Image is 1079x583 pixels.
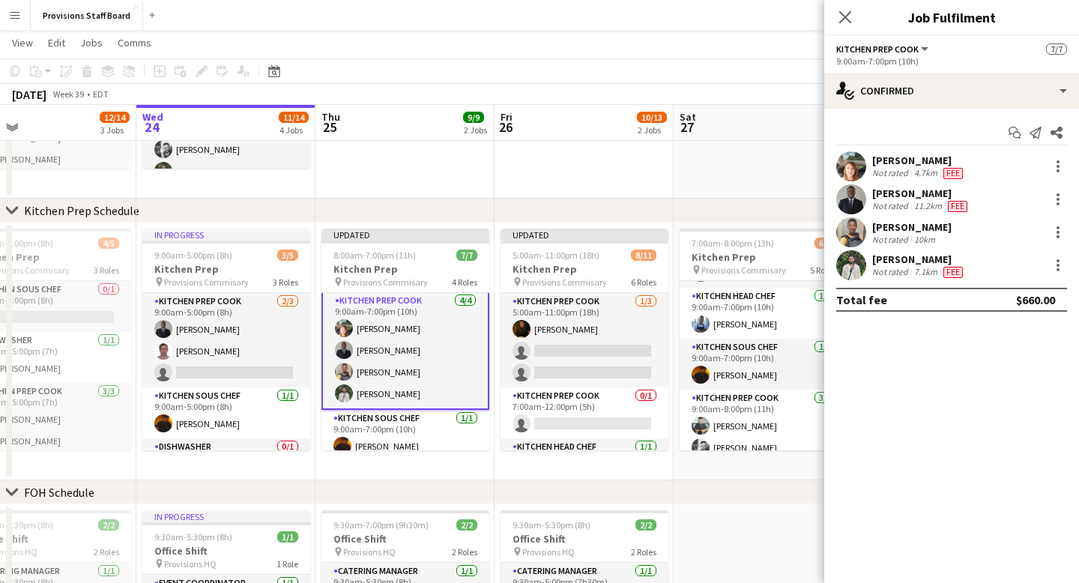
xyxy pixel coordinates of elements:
span: Provisions HQ [164,558,217,570]
span: Fee [948,201,967,212]
div: 7.1km [911,266,940,278]
div: Not rated [872,234,911,245]
div: Crew has different fees then in role [940,266,966,278]
div: [PERSON_NAME] [872,154,966,167]
span: 2 Roles [452,546,477,558]
span: 3/5 [277,250,298,261]
div: 3 Jobs [100,124,129,136]
span: Provisions Commisary [701,265,786,276]
div: [PERSON_NAME] [872,253,966,266]
span: Fee [943,267,963,278]
span: 8/11 [631,250,656,261]
span: 24 [140,118,163,136]
div: Not rated [872,266,911,278]
div: Kitchen Prep Schedule [24,203,139,218]
span: 26 [498,118,513,136]
app-job-card: 7:00am-8:00pm (13h)6/7Kitchen Prep Provisions Commisary5 RolesKitchen Prep Cook0/17:00am-12:00pm ... [680,229,847,450]
span: Wed [142,110,163,124]
span: Jobs [80,36,103,49]
a: View [6,33,39,52]
span: 11/14 [279,112,309,123]
app-card-role: Kitchen Prep Cook0/17:00am-12:00pm (5h) [501,387,668,438]
div: In progress [142,229,310,241]
app-card-role: Dishwasher0/1 [142,438,310,489]
span: 2 Roles [631,546,656,558]
div: 4 Jobs [279,124,308,136]
div: Confirmed [824,73,1079,109]
span: 7/7 [456,250,477,261]
div: Crew has different fees then in role [945,200,970,212]
app-job-card: Updated5:00am-11:00pm (18h)8/11Kitchen Prep Provisions Commisary6 RolesKitchen Prep Cook1/35:00am... [501,229,668,450]
span: Provisions HQ [343,546,396,558]
span: 5 Roles [810,265,835,276]
span: 9:30am-5:30pm (8h) [513,519,590,531]
span: 3 Roles [273,277,298,288]
div: [PERSON_NAME] [872,187,970,200]
div: Total fee [836,292,887,307]
app-card-role: Kitchen Prep Cook1/35:00am-11:00pm (18h)[PERSON_NAME] [501,293,668,387]
span: 10/13 [637,112,667,123]
app-card-role: Kitchen Prep Cook3/37:00am-6:00pm (11h)[PERSON_NAME][PERSON_NAME] [142,113,310,208]
app-job-card: In progress9:00am-5:00pm (8h)3/5Kitchen Prep Provisions Commisary3 RolesKitchen Prep Cook2/39:00a... [142,229,310,450]
span: Sat [680,110,696,124]
app-card-role: Kitchen Sous Chef1/19:00am-7:00pm (10h)[PERSON_NAME] [321,410,489,461]
div: [DATE] [12,87,46,102]
div: 2 Jobs [638,124,666,136]
app-card-role: Kitchen Sous Chef1/19:00am-7:00pm (10h)[PERSON_NAME] [680,339,847,390]
div: 11.2km [911,200,945,212]
div: 9:00am-7:00pm (10h) [836,55,1067,67]
h3: Kitchen Prep [142,262,310,276]
span: 1/1 [277,531,298,543]
div: 4.7km [911,167,940,179]
app-job-card: Updated8:00am-7:00pm (11h)7/7Kitchen Prep Provisions Commisary4 Roles[PERSON_NAME]Kitchen Head Ch... [321,229,489,450]
button: Provisions Staff Board [31,1,143,30]
span: 9/9 [463,112,484,123]
span: 7:00am-8:00pm (13h) [692,238,774,249]
button: Kitchen Prep Cook [836,43,931,55]
span: 4/5 [98,238,119,249]
span: View [12,36,33,49]
span: Kitchen Prep Cook [836,43,919,55]
span: 12/14 [100,112,130,123]
span: 6/7 [814,238,835,249]
div: In progress [142,510,310,522]
span: 8:00am-7:00pm (11h) [333,250,416,261]
h3: Job Fulfilment [824,7,1079,27]
div: Updated [321,229,489,241]
span: 9:00am-5:00pm (8h) [154,250,232,261]
span: Provisions HQ [522,546,575,558]
a: Jobs [74,33,109,52]
span: 7/7 [1046,43,1067,55]
div: $660.00 [1016,292,1055,307]
span: Thu [321,110,340,124]
div: Not rated [872,200,911,212]
span: 1 Role [276,558,298,570]
app-card-role: Kitchen Sous Chef1/19:00am-5:00pm (8h)[PERSON_NAME] [142,387,310,438]
h3: Kitchen Prep [321,262,489,276]
h3: Kitchen Prep [680,250,847,264]
span: 4 Roles [452,277,477,288]
span: 2 Roles [94,546,119,558]
h3: Office Shift [321,532,489,546]
span: 6 Roles [631,277,656,288]
a: Comms [112,33,157,52]
div: 2 Jobs [464,124,487,136]
div: EDT [93,88,109,100]
app-card-role: Kitchen Prep Cook3/39:00am-8:00pm (11h)[PERSON_NAME][PERSON_NAME] [680,390,847,484]
span: 2/2 [456,519,477,531]
div: [PERSON_NAME] [872,220,952,234]
app-card-role: Kitchen Prep Cook4/49:00am-7:00pm (10h)[PERSON_NAME][PERSON_NAME][PERSON_NAME][PERSON_NAME] [321,291,489,410]
span: Provisions Commisary [164,277,249,288]
span: Provisions Commisary [522,277,607,288]
app-card-role: Kitchen Head Chef1/1 [501,438,668,489]
span: 2/2 [635,519,656,531]
div: 10km [911,234,938,245]
app-card-role: Kitchen Prep Cook2/39:00am-5:00pm (8h)[PERSON_NAME][PERSON_NAME] [142,293,310,387]
span: 9:30am-7:00pm (9h30m) [333,519,429,531]
app-card-role: Kitchen Head Chef1/19:00am-7:00pm (10h)[PERSON_NAME] [680,288,847,339]
div: Updated [501,229,668,241]
span: 3 Roles [94,265,119,276]
span: Provisions Commisary [343,277,428,288]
